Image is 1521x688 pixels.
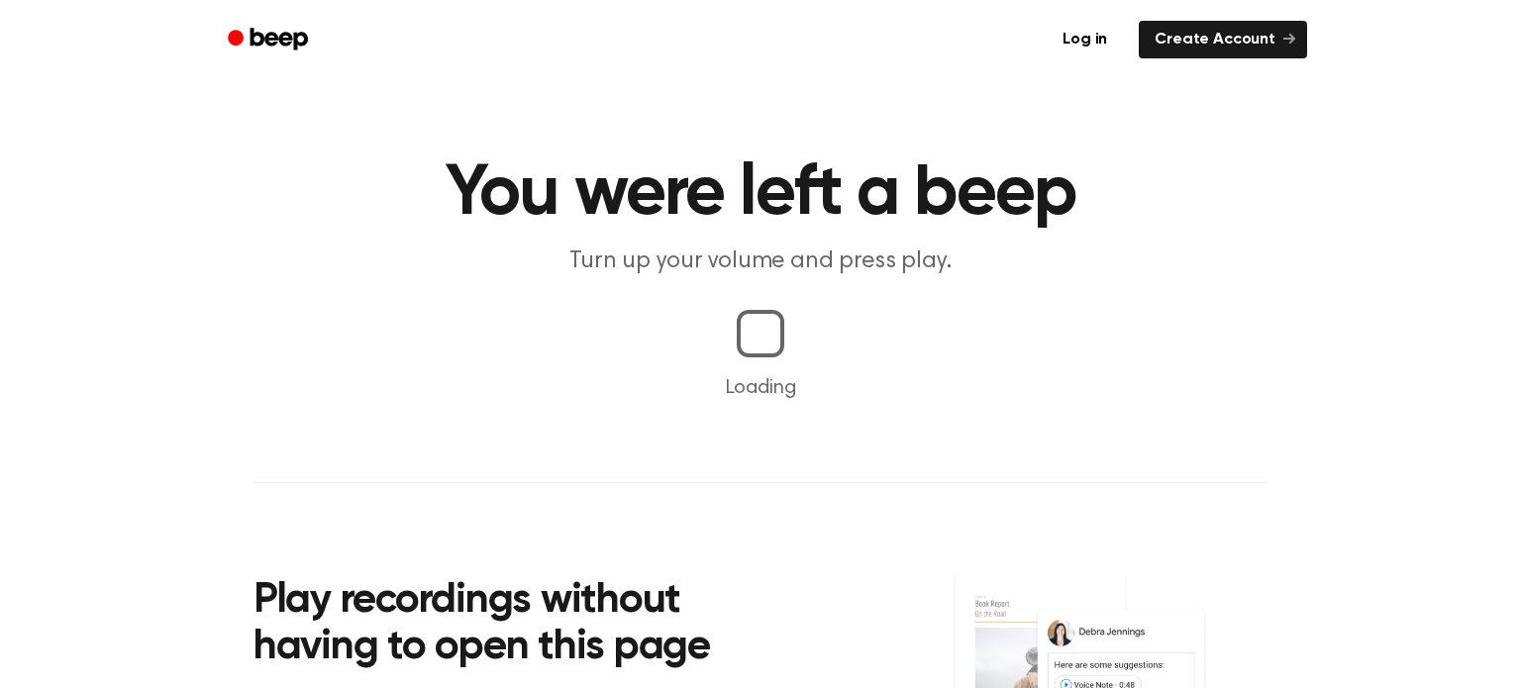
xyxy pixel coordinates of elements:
[380,246,1141,278] p: Turn up your volume and press play.
[24,373,1497,403] p: Loading
[1139,21,1307,58] a: Create Account
[214,21,326,59] a: Beep
[253,158,1267,230] h1: You were left a beep
[1043,17,1127,62] a: Log in
[253,578,787,672] h2: Play recordings without having to open this page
